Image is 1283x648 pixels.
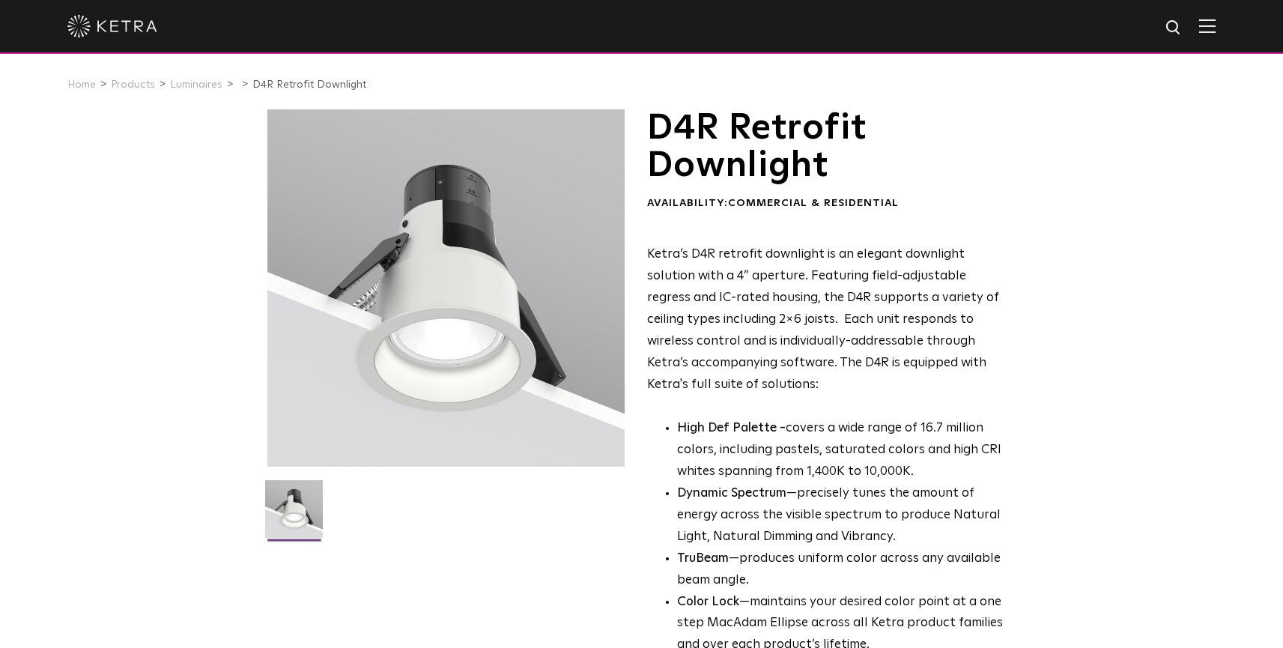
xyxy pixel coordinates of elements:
img: D4R Retrofit Downlight [265,480,323,549]
strong: High Def Palette - [677,422,786,434]
strong: Dynamic Spectrum [677,487,786,500]
span: Commercial & Residential [728,198,899,208]
a: Home [67,79,96,90]
a: Products [111,79,155,90]
div: Availability: [647,196,1012,211]
a: D4R Retrofit Downlight [252,79,366,90]
li: —precisely tunes the amount of energy across the visible spectrum to produce Natural Light, Natur... [677,483,1012,548]
li: —produces uniform color across any available beam angle. [677,548,1012,592]
img: Hamburger%20Nav.svg [1199,19,1216,33]
a: Luminaires [170,79,222,90]
p: Ketra’s D4R retrofit downlight is an elegant downlight solution with a 4” aperture. Featuring fie... [647,244,1012,396]
img: search icon [1165,19,1183,37]
strong: TruBeam [677,552,729,565]
strong: Color Lock [677,596,739,608]
h1: D4R Retrofit Downlight [647,109,1012,185]
p: covers a wide range of 16.7 million colors, including pastels, saturated colors and high CRI whit... [677,418,1012,483]
img: ketra-logo-2019-white [67,15,157,37]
